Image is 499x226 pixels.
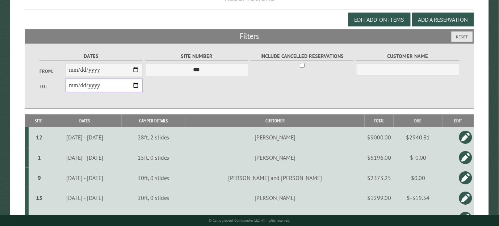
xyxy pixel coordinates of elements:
[251,52,354,60] label: Include Cancelled Reservations
[394,127,443,147] td: $2940.31
[365,147,394,168] td: $5196.00
[365,127,394,147] td: $9000.00
[122,147,185,168] td: 15ft, 0 slides
[32,174,47,181] div: 9
[185,147,365,168] td: [PERSON_NAME]
[122,168,185,188] td: 10ft, 0 slides
[145,52,248,60] label: Site Number
[365,188,394,208] td: $1299.00
[122,188,185,208] td: 10ft, 0 slides
[25,29,474,43] h2: Filters
[394,114,443,127] th: Due
[185,114,365,127] th: Customer
[48,114,121,127] th: Dates
[39,52,143,60] label: Dates
[365,168,394,188] td: $2373.25
[209,218,290,223] small: © Campground Commander LLC. All rights reserved.
[443,114,474,127] th: Edit
[356,52,460,60] label: Customer Name
[185,127,365,147] td: [PERSON_NAME]
[122,127,185,147] td: 28ft, 2 slides
[348,13,411,26] button: Edit Add-on Items
[32,194,47,202] div: 15
[452,32,473,42] button: Reset
[50,134,121,141] div: [DATE] - [DATE]
[185,168,365,188] td: [PERSON_NAME] and [PERSON_NAME]
[29,114,48,127] th: Site
[50,174,121,181] div: [DATE] - [DATE]
[32,134,47,141] div: 12
[185,188,365,208] td: [PERSON_NAME]
[394,147,443,168] td: $-0.00
[394,188,443,208] td: $-319.34
[122,114,185,127] th: Camper Details
[39,68,65,75] label: From:
[32,154,47,161] div: 1
[394,168,443,188] td: $0.00
[365,114,394,127] th: Total
[50,154,121,161] div: [DATE] - [DATE]
[39,83,65,90] label: To:
[50,194,121,202] div: [DATE] - [DATE]
[412,13,474,26] button: Add a Reservation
